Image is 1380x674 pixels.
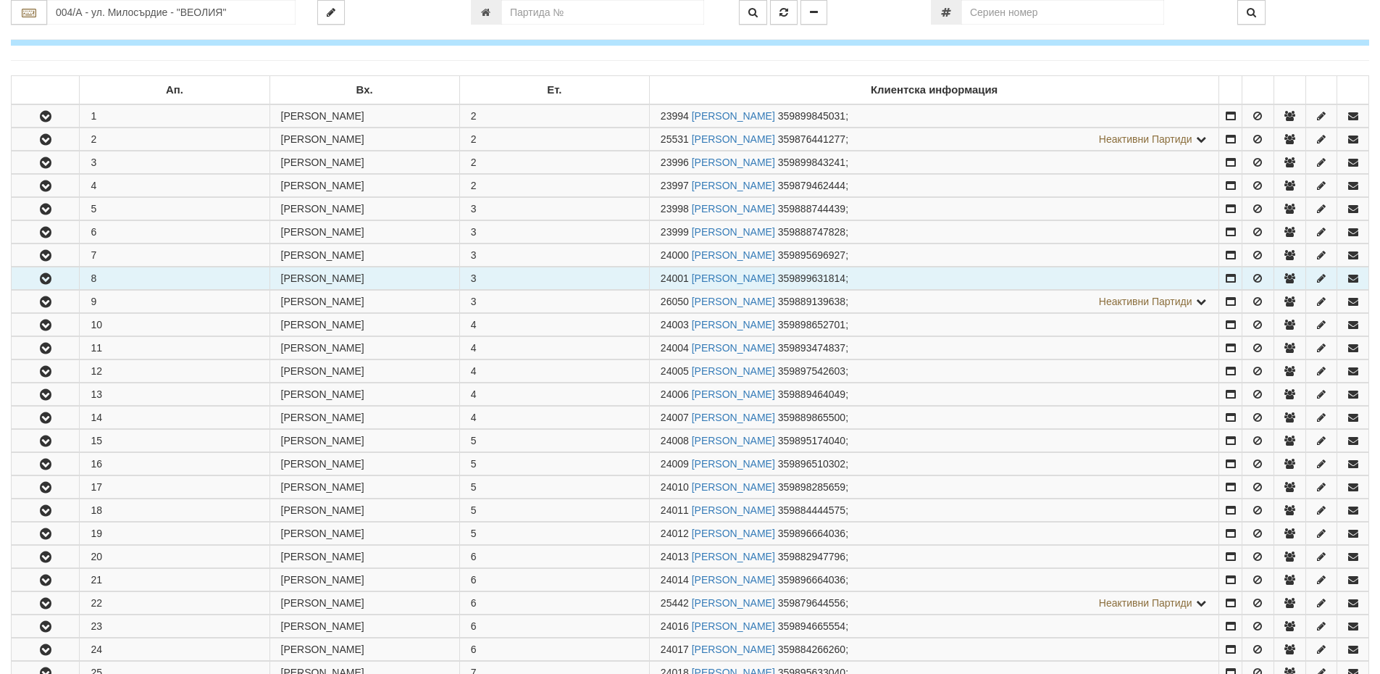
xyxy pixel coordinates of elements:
[692,226,775,238] a: [PERSON_NAME]
[80,499,269,522] td: 18
[1099,597,1192,609] span: Неактивни Партиди
[80,430,269,452] td: 15
[471,412,477,423] span: 4
[778,528,845,539] span: 359896664036
[692,296,775,307] a: [PERSON_NAME]
[871,84,998,96] b: Клиентска информация
[661,388,689,400] span: Партида №
[692,365,775,377] a: [PERSON_NAME]
[649,453,1219,475] td: ;
[471,551,477,562] span: 6
[269,314,459,336] td: [PERSON_NAME]
[692,644,775,655] a: [PERSON_NAME]
[471,435,477,446] span: 5
[661,133,689,145] span: Партида №
[692,574,775,586] a: [PERSON_NAME]
[80,267,269,290] td: 8
[661,412,689,423] span: Партида №
[459,76,649,105] td: Ет.: No sort applied, sorting is disabled
[269,476,459,499] td: [PERSON_NAME]
[471,249,477,261] span: 3
[471,365,477,377] span: 4
[649,151,1219,174] td: ;
[649,476,1219,499] td: ;
[356,84,373,96] b: Вх.
[471,644,477,655] span: 6
[692,388,775,400] a: [PERSON_NAME]
[661,272,689,284] span: Партида №
[649,360,1219,383] td: ;
[471,504,477,516] span: 5
[269,592,459,615] td: [PERSON_NAME]
[692,203,775,215] a: [PERSON_NAME]
[80,128,269,151] td: 2
[778,504,845,516] span: 359884444575
[692,620,775,632] a: [PERSON_NAME]
[692,180,775,191] a: [PERSON_NAME]
[778,319,845,330] span: 359898652701
[471,481,477,493] span: 5
[661,551,689,562] span: Партида №
[661,458,689,470] span: Партида №
[649,499,1219,522] td: ;
[778,365,845,377] span: 359897542603
[80,360,269,383] td: 12
[1274,76,1305,105] td: : No sort applied, sorting is disabled
[471,458,477,470] span: 5
[649,291,1219,313] td: ;
[778,644,845,655] span: 359884266260
[269,615,459,638] td: [PERSON_NAME]
[649,104,1219,128] td: ;
[1242,76,1274,105] td: : No sort applied, sorting is disabled
[80,291,269,313] td: 9
[778,342,845,354] span: 359893474837
[471,157,477,168] span: 2
[1305,76,1337,105] td: : No sort applied, sorting is disabled
[649,638,1219,661] td: ;
[661,365,689,377] span: Партида №
[80,244,269,267] td: 7
[778,296,845,307] span: 359889139638
[778,574,845,586] span: 359896664036
[80,314,269,336] td: 10
[692,133,775,145] a: [PERSON_NAME]
[80,407,269,429] td: 14
[692,249,775,261] a: [PERSON_NAME]
[692,157,775,168] a: [PERSON_NAME]
[166,84,183,96] b: Ап.
[471,597,477,609] span: 6
[269,128,459,151] td: [PERSON_NAME]
[778,110,845,122] span: 359899845031
[778,597,845,609] span: 359879644556
[471,180,477,191] span: 2
[471,272,477,284] span: 3
[269,360,459,383] td: [PERSON_NAME]
[80,76,269,105] td: Ап.: No sort applied, sorting is disabled
[661,203,689,215] span: Партида №
[80,569,269,591] td: 21
[471,574,477,586] span: 6
[692,110,775,122] a: [PERSON_NAME]
[1219,76,1242,105] td: : No sort applied, sorting is disabled
[80,476,269,499] td: 17
[1099,133,1192,145] span: Неактивни Партиди
[661,528,689,539] span: Партида №
[269,546,459,568] td: [PERSON_NAME]
[80,453,269,475] td: 16
[80,221,269,244] td: 6
[649,76,1219,105] td: Клиентска информация: No sort applied, sorting is disabled
[269,569,459,591] td: [PERSON_NAME]
[661,249,689,261] span: Партида №
[649,592,1219,615] td: ;
[692,435,775,446] a: [PERSON_NAME]
[778,435,845,446] span: 359895174040
[471,110,477,122] span: 2
[661,435,689,446] span: Партида №
[649,175,1219,197] td: ;
[661,574,689,586] span: Партида №
[269,104,459,128] td: [PERSON_NAME]
[269,291,459,313] td: [PERSON_NAME]
[80,175,269,197] td: 4
[649,615,1219,638] td: ;
[778,551,845,562] span: 359882947796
